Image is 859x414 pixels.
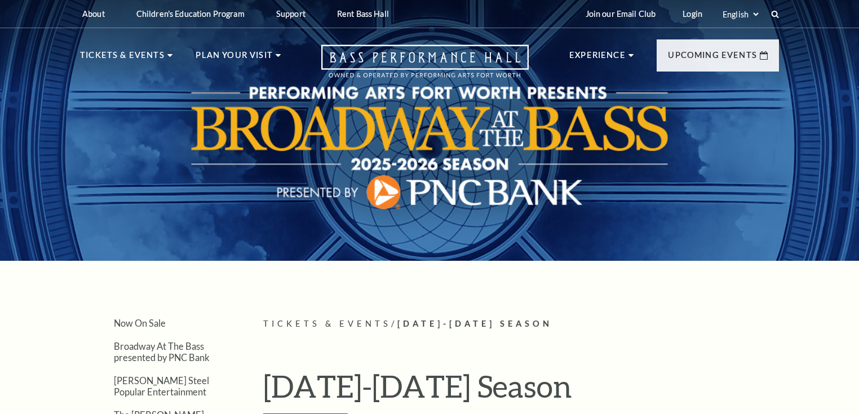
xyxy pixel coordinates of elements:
span: [DATE]-[DATE] Season [397,319,552,328]
p: Children's Education Program [136,9,245,19]
h1: [DATE]-[DATE] Season [263,368,779,414]
p: / [263,317,779,331]
p: Plan Your Visit [196,48,273,69]
p: Upcoming Events [668,48,757,69]
span: Tickets & Events [263,319,391,328]
p: About [82,9,105,19]
p: Support [276,9,305,19]
p: Rent Bass Hall [337,9,389,19]
a: Broadway At The Bass presented by PNC Bank [114,341,210,362]
p: Experience [569,48,626,69]
a: [PERSON_NAME] Steel Popular Entertainment [114,375,209,397]
a: Now On Sale [114,318,166,328]
select: Select: [720,9,760,20]
p: Tickets & Events [80,48,165,69]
